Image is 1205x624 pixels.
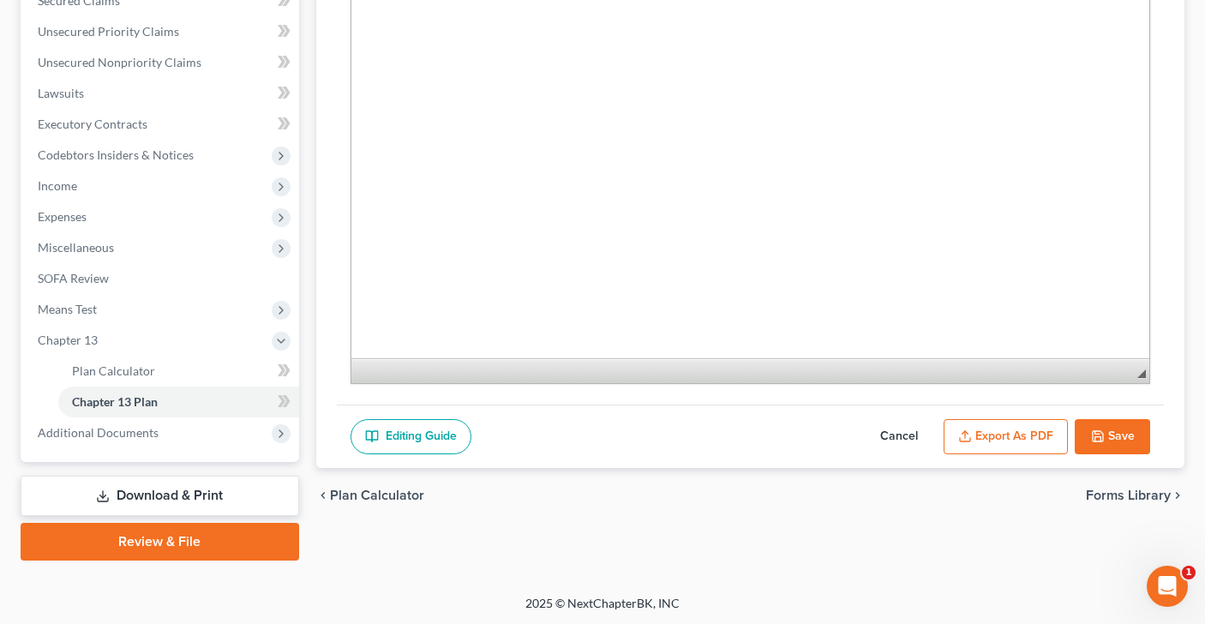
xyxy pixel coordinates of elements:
span: Resize [1137,369,1146,378]
i: chevron_right [1171,489,1184,502]
a: SOFA Review [24,263,299,294]
span: Lawsuits [38,86,84,100]
span: Chapter 13 Plan [72,394,158,409]
span: 1 [1182,566,1196,579]
span: Miscellaneous [38,240,114,255]
span: Additional Documents [38,425,159,440]
iframe: Intercom live chat [1147,566,1188,607]
span: Plan Calculator [72,363,155,378]
span: Unsecured Priority Claims [38,24,179,39]
span: Plan Calculator [330,489,424,502]
button: Save [1075,419,1150,455]
a: Editing Guide [351,419,471,455]
a: Unsecured Nonpriority Claims [24,47,299,78]
span: SOFA Review [38,271,109,285]
span: Codebtors Insiders & Notices [38,147,194,162]
button: chevron_left Plan Calculator [316,489,424,502]
i: chevron_left [316,489,330,502]
span: Forms Library [1086,489,1171,502]
button: Cancel [861,419,937,455]
a: Executory Contracts [24,109,299,140]
span: Income [38,178,77,193]
button: Export as PDF [944,419,1068,455]
span: Unsecured Nonpriority Claims [38,55,201,69]
a: Unsecured Priority Claims [24,16,299,47]
span: Executory Contracts [38,117,147,131]
span: Chapter 13 [38,333,98,347]
a: Plan Calculator [58,356,299,387]
a: Review & File [21,523,299,561]
button: Forms Library chevron_right [1086,489,1184,502]
a: Chapter 13 Plan [58,387,299,417]
a: Lawsuits [24,78,299,109]
span: Means Test [38,302,97,316]
span: Expenses [38,209,87,224]
a: Download & Print [21,476,299,516]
